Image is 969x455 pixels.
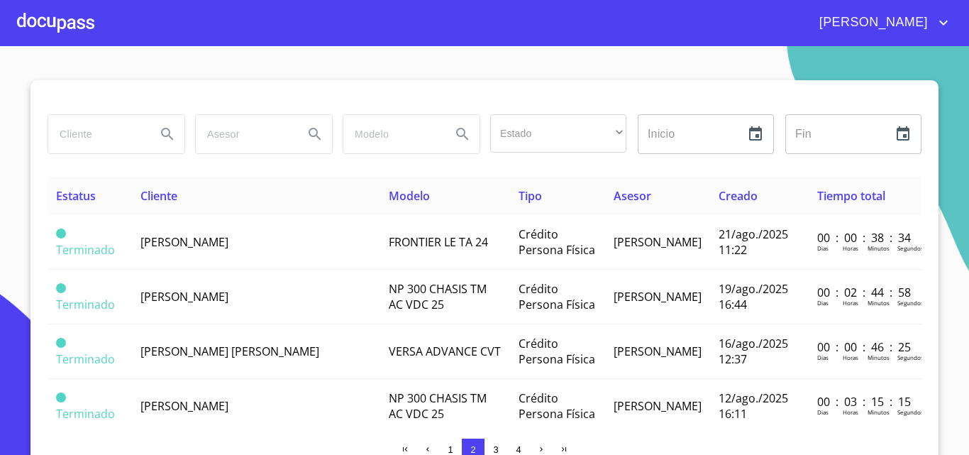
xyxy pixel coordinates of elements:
span: [PERSON_NAME] [140,289,228,305]
p: Segundos [897,353,924,361]
p: Minutos [868,299,890,307]
p: Segundos [897,244,924,252]
p: Dias [817,353,829,361]
p: Minutos [868,353,890,361]
span: [PERSON_NAME] [614,344,702,359]
p: Minutos [868,408,890,416]
p: Minutos [868,244,890,252]
input: search [48,115,145,153]
span: Terminado [56,338,66,348]
span: Terminado [56,351,115,367]
span: 2 [470,444,475,455]
span: FRONTIER LE TA 24 [389,234,488,250]
span: Terminado [56,242,115,258]
span: 4 [516,444,521,455]
span: [PERSON_NAME] [140,234,228,250]
button: Search [298,117,332,151]
span: Asesor [614,188,651,204]
span: Estatus [56,188,96,204]
span: Modelo [389,188,430,204]
span: Tiempo total [817,188,885,204]
p: Dias [817,244,829,252]
span: NP 300 CHASIS TM AC VDC 25 [389,390,487,422]
span: [PERSON_NAME] [140,398,228,414]
span: [PERSON_NAME] [809,11,935,34]
button: Search [445,117,480,151]
span: Tipo [519,188,542,204]
p: 00 : 00 : 38 : 34 [817,230,913,246]
span: VERSA ADVANCE CVT [389,344,501,359]
p: Horas [843,299,858,307]
p: 00 : 03 : 15 : 15 [817,394,913,410]
p: 00 : 02 : 44 : 58 [817,285,913,300]
span: Terminado [56,406,115,422]
input: search [343,115,440,153]
p: Dias [817,408,829,416]
p: Segundos [897,299,924,307]
span: Crédito Persona Física [519,336,595,367]
p: Horas [843,408,858,416]
span: [PERSON_NAME] [PERSON_NAME] [140,344,319,359]
button: Search [150,117,184,151]
span: [PERSON_NAME] [614,398,702,414]
p: Horas [843,353,858,361]
span: 12/ago./2025 16:11 [719,390,788,422]
span: NP 300 CHASIS TM AC VDC 25 [389,281,487,312]
span: Crédito Persona Física [519,281,595,312]
span: Cliente [140,188,177,204]
span: Crédito Persona Física [519,390,595,422]
span: [PERSON_NAME] [614,234,702,250]
span: 3 [493,444,498,455]
span: 1 [448,444,453,455]
span: Crédito Persona Física [519,226,595,258]
span: Creado [719,188,758,204]
span: 16/ago./2025 12:37 [719,336,788,367]
span: [PERSON_NAME] [614,289,702,305]
p: Dias [817,299,829,307]
p: Segundos [897,408,924,416]
span: Terminado [56,229,66,239]
button: account of current user [809,11,952,34]
input: search [196,115,292,153]
span: 19/ago./2025 16:44 [719,281,788,312]
p: Horas [843,244,858,252]
div: ​ [490,114,626,153]
span: Terminado [56,283,66,293]
span: 21/ago./2025 11:22 [719,226,788,258]
p: 00 : 00 : 46 : 25 [817,339,913,355]
span: Terminado [56,297,115,312]
span: Terminado [56,393,66,402]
